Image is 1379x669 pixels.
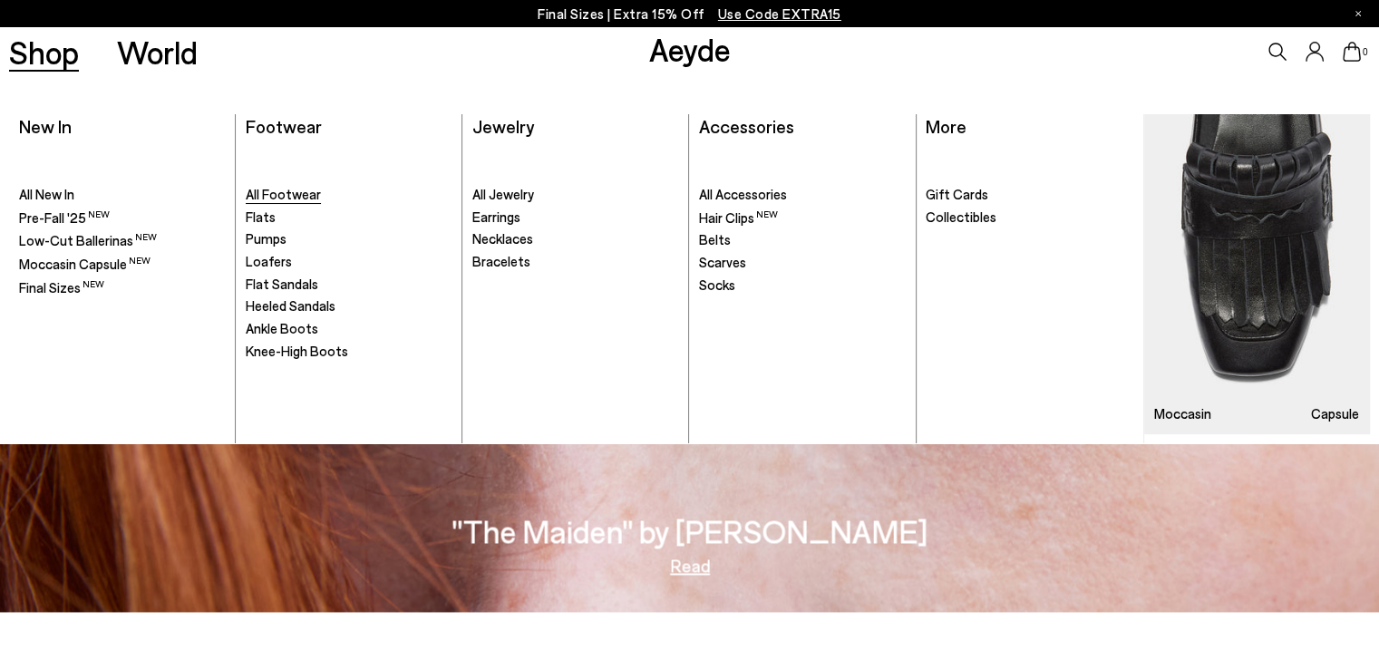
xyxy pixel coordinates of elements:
[472,230,679,248] a: Necklaces
[19,186,74,202] span: All New In
[1154,407,1211,421] h3: Moccasin
[19,256,151,272] span: Moccasin Capsule
[246,186,321,202] span: All Footwear
[699,208,906,228] a: Hair Clips
[246,208,452,227] a: Flats
[452,515,927,547] h3: "The Maiden" by [PERSON_NAME]
[699,231,906,249] a: Belts
[699,276,906,295] a: Socks
[19,279,104,296] span: Final Sizes
[246,186,452,204] a: All Footwear
[699,186,906,204] a: All Accessories
[246,320,318,336] span: Ankle Boots
[19,208,226,228] a: Pre-Fall '25
[246,320,452,338] a: Ankle Boots
[1144,114,1370,433] a: Moccasin Capsule
[472,253,679,271] a: Bracelets
[246,297,335,314] span: Heeled Sandals
[472,253,530,269] span: Bracelets
[699,209,778,226] span: Hair Clips
[718,5,841,22] span: Navigate to /collections/ss25-final-sizes
[246,343,452,361] a: Knee-High Boots
[649,30,731,68] a: Aeyde
[246,208,276,225] span: Flats
[246,276,452,294] a: Flat Sandals
[246,297,452,315] a: Heeled Sandals
[9,36,79,68] a: Shop
[472,230,533,247] span: Necklaces
[699,254,746,270] span: Scarves
[926,115,966,137] a: More
[19,278,226,297] a: Final Sizes
[538,3,841,25] p: Final Sizes | Extra 15% Off
[117,36,198,68] a: World
[246,253,452,271] a: Loafers
[1311,407,1359,421] h3: Capsule
[246,230,286,247] span: Pumps
[699,186,787,202] span: All Accessories
[699,276,735,293] span: Socks
[19,232,157,248] span: Low-Cut Ballerinas
[670,556,710,574] a: Read
[699,231,731,247] span: Belts
[246,253,292,269] span: Loafers
[19,209,110,226] span: Pre-Fall '25
[246,115,322,137] a: Footwear
[1361,47,1370,57] span: 0
[699,254,906,272] a: Scarves
[472,115,534,137] a: Jewelry
[926,208,1133,227] a: Collectibles
[19,255,226,274] a: Moccasin Capsule
[472,186,534,202] span: All Jewelry
[246,343,348,359] span: Knee-High Boots
[1144,114,1370,433] img: Mobile_e6eede4d-78b8-4bd1-ae2a-4197e375e133_900x.jpg
[472,208,679,227] a: Earrings
[19,186,226,204] a: All New In
[926,208,996,225] span: Collectibles
[472,208,520,225] span: Earrings
[699,115,794,137] a: Accessories
[19,231,226,250] a: Low-Cut Ballerinas
[246,230,452,248] a: Pumps
[926,186,988,202] span: Gift Cards
[926,186,1133,204] a: Gift Cards
[19,115,72,137] a: New In
[246,276,318,292] span: Flat Sandals
[1343,42,1361,62] a: 0
[472,186,679,204] a: All Jewelry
